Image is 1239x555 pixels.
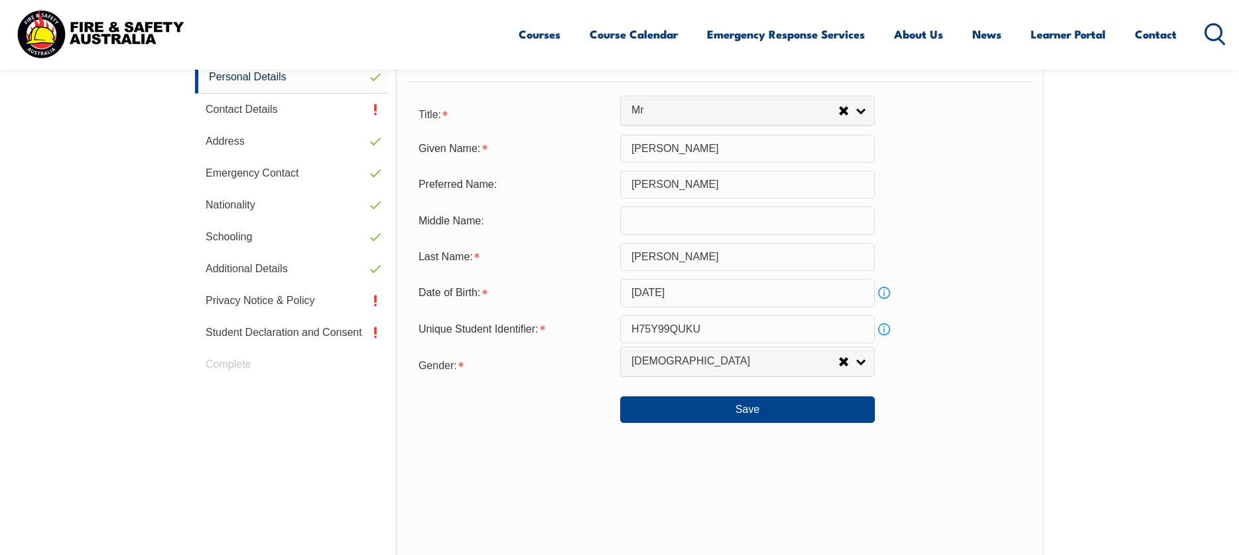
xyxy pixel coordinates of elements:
div: Gender is required. [408,351,620,378]
a: Contact Details [195,94,389,125]
a: Privacy Notice & Policy [195,285,389,317]
span: Gender: [419,360,457,371]
a: Info [875,320,893,339]
div: Title is required. [408,100,620,127]
a: About Us [894,17,943,52]
div: Date of Birth is required. [408,280,620,305]
a: Address [195,125,389,157]
div: Given Name is required. [408,136,620,161]
div: Middle Name: [408,208,620,233]
span: [DEMOGRAPHIC_DATA] [631,355,838,368]
a: Emergency Response Services [707,17,865,52]
a: Courses [519,17,560,52]
input: 10 Characters no 1, 0, O or I [620,315,875,343]
a: Info [875,283,893,302]
a: Personal Details [195,61,389,94]
a: Emergency Contact [195,157,389,189]
div: Preferred Name: [408,172,620,197]
a: Schooling [195,221,389,253]
div: Last Name is required. [408,244,620,270]
a: News [972,17,1002,52]
a: Student Declaration and Consent [195,317,389,349]
span: Title: [419,109,441,120]
a: Learner Portal [1031,17,1106,52]
a: Course Calendar [590,17,678,52]
span: Mr [631,104,838,118]
a: Nationality [195,189,389,221]
a: Additional Details [195,253,389,285]
div: Unique Student Identifier is required. [408,317,620,342]
button: Save [620,396,875,423]
a: Contact [1135,17,1177,52]
input: Select Date... [620,279,875,307]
